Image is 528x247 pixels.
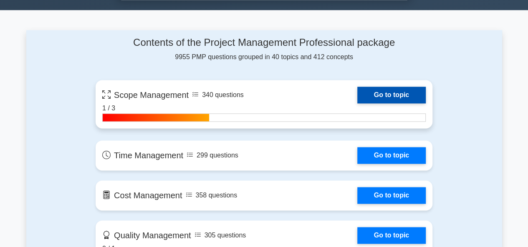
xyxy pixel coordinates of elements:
[357,147,426,164] a: Go to topic
[357,187,426,204] a: Go to topic
[96,37,432,49] h4: Contents of the Project Management Professional package
[357,87,426,103] a: Go to topic
[357,227,426,244] a: Go to topic
[96,37,432,62] div: 9955 PMP questions grouped in 40 topics and 412 concepts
